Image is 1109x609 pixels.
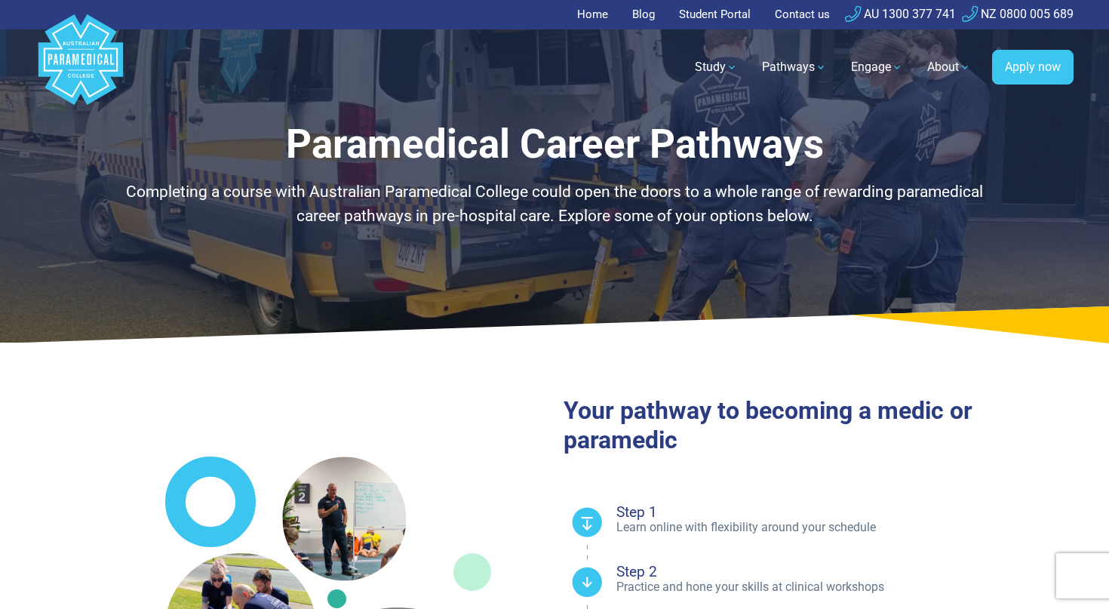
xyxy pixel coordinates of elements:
p: Completing a course with Australian Paramedical College could open the doors to a whole range of ... [113,180,996,228]
a: Study [686,46,747,88]
h4: Step 2 [616,564,1074,579]
a: AU 1300 377 741 [845,7,956,21]
h4: Step 1 [616,505,1074,519]
p: Practice and hone your skills at clinical workshops [616,579,1074,595]
p: Learn online with flexibility around your schedule [616,519,1074,536]
a: Apply now [992,50,1074,85]
h2: Your pathway to becoming a medic or paramedic [564,396,1074,454]
a: NZ 0800 005 689 [962,7,1074,21]
a: About [918,46,980,88]
a: Engage [842,46,912,88]
a: Australian Paramedical College [35,29,126,106]
a: Pathways [753,46,836,88]
h1: Paramedical Career Pathways [113,121,996,168]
